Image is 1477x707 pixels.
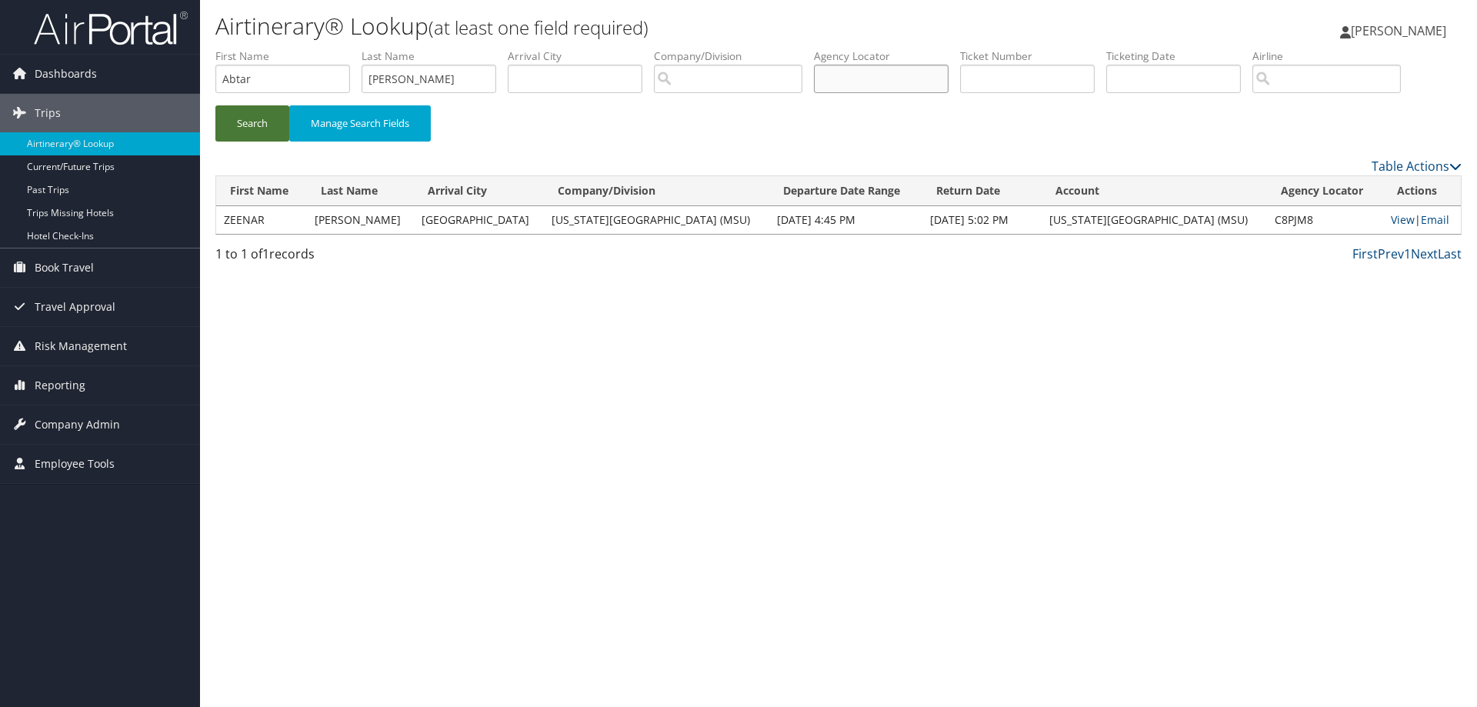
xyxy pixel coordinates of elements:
th: Arrival City: activate to sort column ascending [414,176,544,206]
a: Next [1411,245,1438,262]
a: Prev [1378,245,1404,262]
h1: Airtinerary® Lookup [215,10,1046,42]
label: First Name [215,48,362,64]
label: Agency Locator [814,48,960,64]
button: Manage Search Fields [289,105,431,142]
a: First [1352,245,1378,262]
th: Agency Locator: activate to sort column ascending [1267,176,1383,206]
small: (at least one field required) [428,15,648,40]
td: C8PJM8 [1267,206,1383,234]
img: airportal-logo.png [34,10,188,46]
a: Last [1438,245,1462,262]
th: Company/Division [544,176,769,206]
span: Trips [35,94,61,132]
span: Book Travel [35,248,94,287]
th: Account: activate to sort column ascending [1042,176,1267,206]
label: Ticketing Date [1106,48,1252,64]
td: [DATE] 5:02 PM [922,206,1042,234]
td: ZEENAR [216,206,307,234]
td: [PERSON_NAME] [307,206,414,234]
th: First Name: activate to sort column ascending [216,176,307,206]
label: Arrival City [508,48,654,64]
a: [PERSON_NAME] [1340,8,1462,54]
span: 1 [262,245,269,262]
span: Risk Management [35,327,127,365]
label: Ticket Number [960,48,1106,64]
th: Actions [1383,176,1461,206]
label: Company/Division [654,48,814,64]
label: Airline [1252,48,1412,64]
a: View [1391,212,1415,227]
span: [PERSON_NAME] [1351,22,1446,39]
span: Employee Tools [35,445,115,483]
a: Table Actions [1372,158,1462,175]
td: [DATE] 4:45 PM [769,206,922,234]
span: Travel Approval [35,288,115,326]
th: Return Date: activate to sort column descending [922,176,1042,206]
span: Company Admin [35,405,120,444]
button: Search [215,105,289,142]
th: Last Name: activate to sort column ascending [307,176,414,206]
td: [GEOGRAPHIC_DATA] [414,206,544,234]
td: [US_STATE][GEOGRAPHIC_DATA] (MSU) [544,206,769,234]
label: Last Name [362,48,508,64]
td: [US_STATE][GEOGRAPHIC_DATA] (MSU) [1042,206,1267,234]
a: 1 [1404,245,1411,262]
span: Reporting [35,366,85,405]
a: Email [1421,212,1449,227]
div: 1 to 1 of records [215,245,510,271]
span: Dashboards [35,55,97,93]
th: Departure Date Range: activate to sort column ascending [769,176,922,206]
td: | [1383,206,1461,234]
